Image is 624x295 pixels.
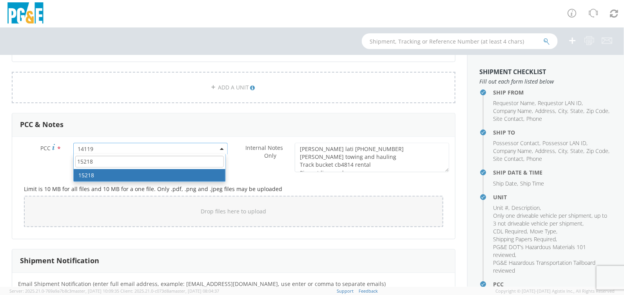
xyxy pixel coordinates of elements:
span: Site Contact [493,155,523,162]
li: , [493,115,524,123]
span: Fill out each form listed below [479,78,612,86]
span: Company Name [493,107,532,115]
h4: PCC [493,281,612,287]
li: , [493,155,524,163]
li: , [493,107,533,115]
a: ADD A UNIT [12,72,455,103]
span: Requestor LAN ID [538,99,582,107]
a: Feedback [359,288,378,294]
span: Address [535,147,555,155]
li: , [493,228,528,235]
span: PG&E Hazardous Transportation Tailboard reviewed [493,259,595,274]
h4: Ship Date & Time [493,169,612,175]
span: Zip Code [586,147,608,155]
span: State [570,107,583,115]
span: City [558,147,567,155]
span: PG&E DOT's Hazardous Materials 101 reviewed [493,243,586,259]
li: , [570,107,584,115]
span: Only one driveable vehicle per shipment, up to 3 not driveable vehicle per shipment [493,212,607,227]
li: , [512,204,541,212]
input: Shipment, Tracking or Reference Number (at least 4 chars) [362,33,558,49]
span: Description [512,204,540,211]
li: , [493,180,518,188]
span: Zip Code [586,107,608,115]
h4: Ship To [493,129,612,135]
span: master, [DATE] 10:09:35 [71,288,119,294]
span: 14119 [78,145,223,153]
span: Phone [526,155,542,162]
span: Address [535,107,555,115]
h4: Ship From [493,89,612,95]
h3: PCC & Notes [20,121,63,129]
li: , [570,147,584,155]
span: CDL Required [493,228,527,235]
li: , [493,243,610,259]
span: Phone [526,115,542,122]
li: , [493,204,510,212]
span: Ship Date [493,180,517,187]
li: , [493,99,536,107]
li: , [538,99,583,107]
span: Move Type [530,228,556,235]
span: State [570,147,583,155]
span: Company Name [493,147,532,155]
li: , [530,228,557,235]
span: Site Contact [493,115,523,122]
span: Email Shipment Notification (enter full email address, example: jdoe01@agistix.com, use enter or ... [18,280,386,288]
span: Requestor Name [493,99,535,107]
span: Copyright © [DATE]-[DATE] Agistix Inc., All Rights Reserved [495,288,615,294]
span: Internal Notes Only [245,144,283,159]
li: , [542,139,588,147]
li: , [493,147,533,155]
span: Client: 2025.21.0-c073d8a [120,288,219,294]
li: , [558,147,568,155]
li: , [586,107,609,115]
h3: Shipment Notification [20,257,99,265]
span: Server: 2025.21.0-769a9a7b8c3 [9,288,119,294]
li: , [535,147,556,155]
li: 15218 [74,169,225,182]
li: , [493,235,557,243]
span: Drop files here to upload [201,208,267,215]
li: , [493,212,610,228]
img: pge-logo-06675f144f4cfa6a6814.png [6,2,45,25]
li: , [586,147,609,155]
li: , [558,107,568,115]
span: Unit # [493,204,508,211]
h4: Unit [493,194,612,200]
span: Shipping Papers Required [493,235,556,243]
span: Possessor LAN ID [542,139,586,147]
li: , [535,107,556,115]
li: , [493,139,541,147]
strong: Shipment Checklist [479,67,546,76]
span: PCC [40,144,51,152]
span: master, [DATE] 08:04:37 [171,288,219,294]
span: 14119 [73,143,228,155]
span: City [558,107,567,115]
span: Ship Time [520,180,544,187]
span: Possessor Contact [493,139,539,147]
a: Support [337,288,354,294]
h5: Limit is 10 MB for all files and 10 MB for a one file. Only .pdf, .png and .jpeg files may be upl... [24,186,443,192]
